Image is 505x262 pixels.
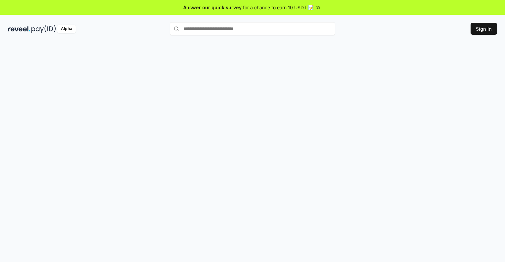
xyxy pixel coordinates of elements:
[31,25,56,33] img: pay_id
[8,25,30,33] img: reveel_dark
[183,4,242,11] span: Answer our quick survey
[57,25,76,33] div: Alpha
[471,23,497,35] button: Sign In
[243,4,314,11] span: for a chance to earn 10 USDT 📝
